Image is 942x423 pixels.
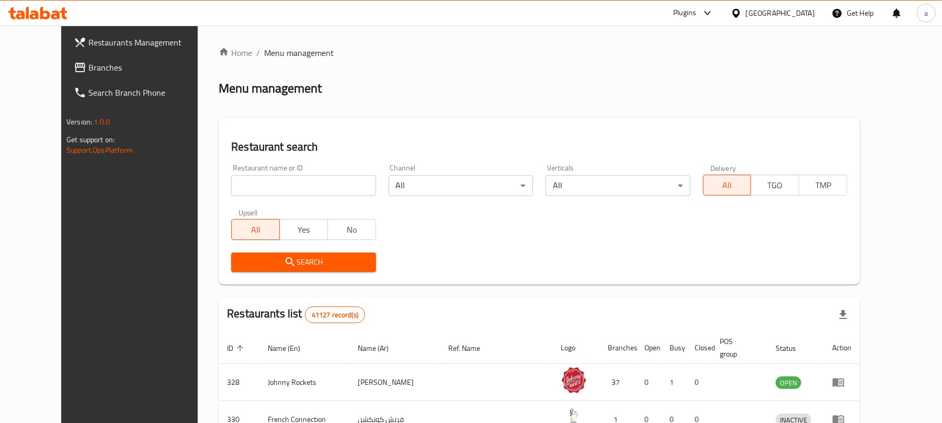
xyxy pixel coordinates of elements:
[636,332,661,364] th: Open
[239,209,258,216] label: Upsell
[279,219,328,240] button: Yes
[227,342,247,355] span: ID
[776,377,801,389] span: OPEN
[240,256,367,269] span: Search
[219,47,860,59] nav: breadcrumb
[661,332,686,364] th: Busy
[88,86,210,99] span: Search Branch Phone
[66,115,92,129] span: Version:
[746,7,815,19] div: [GEOGRAPHIC_DATA]
[284,222,324,237] span: Yes
[661,364,686,401] td: 1
[710,164,736,172] label: Delivery
[231,139,847,155] h2: Restaurant search
[94,115,110,129] span: 1.0.0
[831,302,856,327] div: Export file
[65,55,219,80] a: Branches
[268,342,314,355] span: Name (En)
[231,175,376,196] input: Search for restaurant name or ID..
[256,47,260,59] li: /
[227,306,365,323] h2: Restaurants list
[776,342,810,355] span: Status
[799,175,847,196] button: TMP
[305,310,365,320] span: 41127 record(s)
[561,367,587,393] img: Johnny Rockets
[673,7,696,19] div: Plugins
[755,178,795,193] span: TGO
[449,342,494,355] span: Ref. Name
[88,36,210,49] span: Restaurants Management
[264,47,334,59] span: Menu management
[259,364,349,401] td: Johnny Rockets
[708,178,747,193] span: All
[305,306,365,323] div: Total records count
[65,80,219,105] a: Search Branch Phone
[803,178,843,193] span: TMP
[832,376,852,388] div: Menu
[236,222,276,237] span: All
[88,61,210,74] span: Branches
[219,364,259,401] td: 328
[231,219,280,240] button: All
[636,364,661,401] td: 0
[599,332,636,364] th: Branches
[924,7,928,19] span: a
[824,332,860,364] th: Action
[65,30,219,55] a: Restaurants Management
[358,342,402,355] span: Name (Ar)
[231,253,376,272] button: Search
[66,143,133,157] a: Support.OpsPlatform
[599,364,636,401] td: 37
[546,175,690,196] div: All
[389,175,533,196] div: All
[703,175,752,196] button: All
[66,133,115,146] span: Get support on:
[751,175,799,196] button: TGO
[686,364,711,401] td: 0
[327,219,376,240] button: No
[332,222,372,237] span: No
[219,80,322,97] h2: Menu management
[552,332,599,364] th: Logo
[720,335,755,360] span: POS group
[349,364,440,401] td: [PERSON_NAME]
[219,47,252,59] a: Home
[686,332,711,364] th: Closed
